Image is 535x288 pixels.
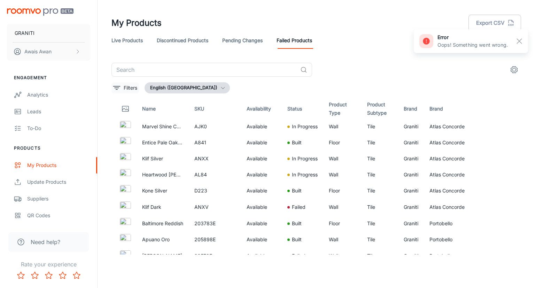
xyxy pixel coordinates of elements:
td: Tile [362,232,398,248]
th: Product Subtype [362,99,398,119]
button: Export CSV [468,15,521,31]
td: Available [241,183,282,199]
button: settings [507,63,521,77]
p: Built [292,220,302,227]
td: Graniti [398,151,424,167]
td: Portobello [424,215,475,232]
p: Klif Silver [142,155,183,162]
td: 205898E [189,232,241,248]
td: Available [241,215,282,232]
td: Wall [323,151,362,167]
th: Availability [241,99,282,119]
th: Status [282,99,323,119]
td: Graniti [398,199,424,215]
div: Suppliers [27,195,90,203]
p: Built [292,139,302,146]
td: Graniti [398,167,424,183]
p: Failed [292,252,305,260]
td: Tile [362,119,398,135]
td: ANXX [189,151,241,167]
td: Wall [323,232,362,248]
p: Apuano Oro [142,236,183,243]
h6: error [437,33,508,41]
td: Wall [323,199,362,215]
td: Portobello [424,248,475,264]
td: Available [241,167,282,183]
td: Graniti [398,135,424,151]
p: Filters [124,84,137,92]
h1: My Products [111,17,162,29]
td: Tile [362,215,398,232]
p: Klif Dark [142,203,183,211]
td: D223 [189,183,241,199]
th: Name [137,99,189,119]
td: Floor [323,183,362,199]
td: Graniti [398,232,424,248]
td: Graniti [398,215,424,232]
svg: Thumbnail [121,105,130,113]
input: Search [111,63,297,77]
p: Rate your experience [6,260,92,268]
button: Rate 4 star [56,268,70,282]
button: Rate 3 star [42,268,56,282]
a: Discontinued Products [157,32,208,49]
td: Tile [362,167,398,183]
td: Floor [323,215,362,232]
td: Portobello [424,232,475,248]
td: Graniti [398,248,424,264]
a: Live Products [111,32,143,49]
button: Rate 5 star [70,268,84,282]
td: Tile [362,151,398,167]
td: Available [241,151,282,167]
td: Tile [362,248,398,264]
td: Wall [323,248,362,264]
a: Failed Products [277,32,312,49]
div: To-do [27,124,90,132]
td: Available [241,248,282,264]
p: Kone Silver [142,187,183,195]
th: Brand [424,99,475,119]
p: [PERSON_NAME] [142,252,183,260]
td: 29578E [189,248,241,264]
td: Atlas Concorde [424,119,475,135]
td: Atlas Concorde [424,199,475,215]
a: Pending Changes [222,32,263,49]
th: Brand [398,99,424,119]
button: Awais Awan [7,43,90,61]
img: Roomvo PRO Beta [7,8,73,16]
td: Available [241,135,282,151]
td: Graniti [398,119,424,135]
div: QR Codes [27,212,90,219]
div: Leads [27,108,90,115]
p: Built [292,187,302,195]
p: In Progress [292,155,318,162]
button: Rate 1 star [14,268,28,282]
th: SKU [189,99,241,119]
td: ANXV [189,199,241,215]
td: Atlas Concorde [424,167,475,183]
p: Heartwood [PERSON_NAME] [142,171,183,179]
td: Wall [323,167,362,183]
div: My Products [27,161,90,169]
p: Failed [292,203,305,211]
button: filter [111,82,139,93]
td: Available [241,199,282,215]
td: Tile [362,183,398,199]
p: Entice Pale Oak Natural [142,139,183,146]
td: Floor [323,135,362,151]
td: Tile [362,199,398,215]
div: Update Products [27,178,90,186]
td: Available [241,232,282,248]
div: Analytics [27,91,90,99]
td: Graniti [398,183,424,199]
p: Baltimore Reddish [142,220,183,227]
p: Awais Awan [24,48,52,55]
th: Product Type [323,99,362,119]
span: Need help? [31,238,60,246]
td: Available [241,119,282,135]
td: AL84 [189,167,241,183]
p: Built [292,236,302,243]
td: Atlas Concorde [424,135,475,151]
p: GRANITI [15,29,34,37]
button: Rate 2 star [28,268,42,282]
